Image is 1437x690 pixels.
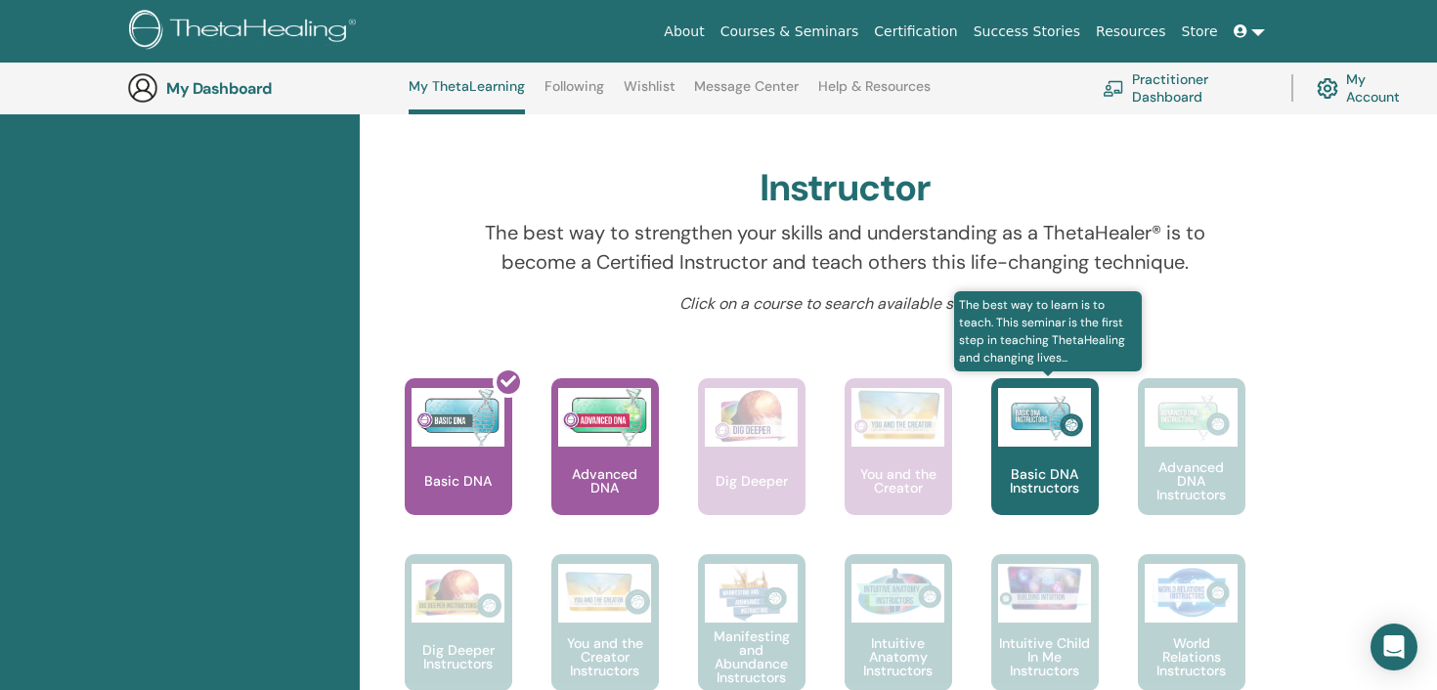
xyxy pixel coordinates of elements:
a: My Account [1317,66,1415,109]
p: Dig Deeper Instructors [405,643,512,670]
a: Practitioner Dashboard [1103,66,1268,109]
p: You and the Creator [845,467,952,495]
img: Dig Deeper [705,388,798,447]
a: My ThetaLearning [409,78,525,114]
a: Dig Deeper Dig Deeper [698,378,806,554]
p: Click on a course to search available seminars [472,292,1219,316]
p: Intuitive Anatomy Instructors [845,636,952,677]
p: Dig Deeper [708,474,796,488]
img: You and the Creator Instructors [558,564,651,623]
a: Wishlist [624,78,675,109]
img: Manifesting and Abundance Instructors [705,564,798,623]
a: Courses & Seminars [713,14,867,50]
img: Intuitive Child In Me Instructors [998,564,1091,612]
a: Following [544,78,604,109]
a: Advanced DNA Advanced DNA [551,378,659,554]
img: Dig Deeper Instructors [412,564,504,623]
a: The best way to learn is to teach. This seminar is the first step in teaching ThetaHealing and ch... [991,378,1099,554]
img: generic-user-icon.jpg [127,72,158,104]
h2: Instructor [760,166,931,211]
a: About [656,14,712,50]
p: The best way to strengthen your skills and understanding as a ThetaHealer® is to become a Certifi... [472,218,1219,277]
img: chalkboard-teacher.svg [1103,80,1124,96]
p: World Relations Instructors [1138,636,1245,677]
img: cog.svg [1317,73,1338,104]
span: The best way to learn is to teach. This seminar is the first step in teaching ThetaHealing and ch... [954,291,1143,371]
p: Manifesting and Abundance Instructors [698,629,806,684]
a: Message Center [694,78,799,109]
p: Intuitive Child In Me Instructors [991,636,1099,677]
p: Advanced DNA [551,467,659,495]
a: Help & Resources [818,78,931,109]
img: Basic DNA Instructors [998,388,1091,447]
img: Basic DNA [412,388,504,447]
img: Advanced DNA [558,388,651,447]
p: You and the Creator Instructors [551,636,659,677]
a: You and the Creator You and the Creator [845,378,952,554]
img: You and the Creator [851,388,944,442]
a: Success Stories [966,14,1088,50]
img: World Relations Instructors [1145,564,1238,623]
a: Advanced DNA Instructors Advanced DNA Instructors [1138,378,1245,554]
a: Basic DNA Basic DNA [405,378,512,554]
a: Certification [866,14,965,50]
div: Open Intercom Messenger [1371,624,1417,670]
h3: My Dashboard [166,79,362,98]
img: Intuitive Anatomy Instructors [851,564,944,623]
a: Resources [1088,14,1174,50]
a: Store [1174,14,1226,50]
p: Basic DNA Instructors [991,467,1099,495]
img: Advanced DNA Instructors [1145,388,1238,447]
p: Advanced DNA Instructors [1138,460,1245,501]
img: logo.png [129,10,363,54]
